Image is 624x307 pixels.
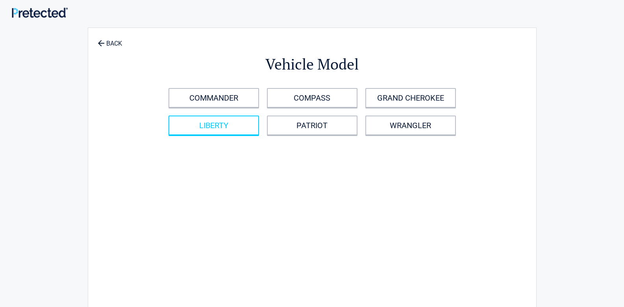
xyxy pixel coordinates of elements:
[168,88,259,108] a: COMMANDER
[365,88,456,108] a: GRAND CHEROKEE
[12,7,68,18] img: Main Logo
[267,116,357,135] a: PATRIOT
[131,54,493,74] h2: Vehicle Model
[365,116,456,135] a: WRANGLER
[96,33,124,47] a: BACK
[168,116,259,135] a: LIBERTY
[267,88,357,108] a: COMPASS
